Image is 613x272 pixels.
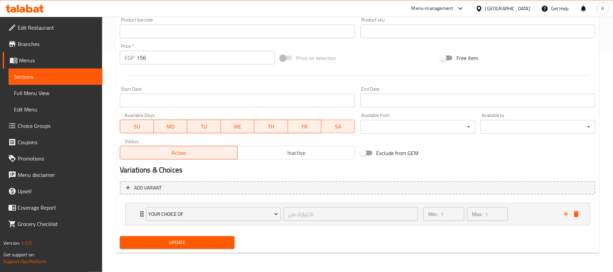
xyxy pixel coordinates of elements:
[3,216,102,232] a: Grocery Checklist
[137,51,275,64] input: Please enter price
[120,146,238,160] button: Active
[146,207,281,221] button: your choice of
[3,199,102,216] a: Coverage Report
[291,122,319,132] span: FR
[18,220,97,228] span: Grocery Checklist
[120,120,154,133] button: SU
[154,120,188,133] button: MO
[19,56,97,64] span: Menus
[254,120,288,133] button: TH
[18,24,97,32] span: Edit Restaurant
[120,200,595,228] li: Expand
[9,69,102,85] a: Sections
[123,122,151,132] span: SU
[376,149,419,157] span: Exclude from GEM
[3,167,102,183] a: Menu disclaimer
[157,122,185,132] span: MO
[14,89,97,97] span: Full Menu View
[18,203,97,212] span: Coverage Report
[3,19,102,36] a: Edit Restaurant
[120,181,595,195] button: Add variant
[3,52,102,69] a: Menus
[360,25,595,38] input: Please enter product sku
[3,134,102,150] a: Coupons
[9,101,102,118] a: Edit Menu
[120,25,355,38] input: Please enter product barcode
[321,120,355,133] button: SA
[481,120,595,134] div: ​
[18,40,97,48] span: Branches
[296,54,336,62] span: Price on selection
[18,122,97,130] span: Choice Groups
[472,210,482,218] p: Max:
[120,165,595,175] h2: Variations & Choices
[360,120,475,134] div: ​
[288,120,322,133] button: FR
[190,122,218,132] span: TU
[187,120,221,133] button: TU
[428,210,438,218] p: Min:
[149,210,278,218] span: your choice of
[120,236,235,249] button: Update
[3,36,102,52] a: Branches
[571,209,581,219] button: delete
[237,146,355,160] button: Inactive
[3,239,20,247] span: Version:
[324,122,352,132] span: SA
[3,257,47,266] a: Support.OpsPlatform
[134,184,162,192] span: Add variant
[3,150,102,167] a: Promotions
[3,183,102,199] a: Upsell
[485,5,530,12] div: [GEOGRAPHIC_DATA]
[240,148,352,158] span: Inactive
[126,203,590,225] div: Expand
[221,120,255,133] button: WE
[14,73,97,81] span: Sections
[3,250,35,259] span: Get support on:
[125,54,134,62] p: EGP
[561,209,571,219] button: add
[601,5,604,12] span: R
[125,238,229,247] span: Update
[123,148,235,158] span: Active
[18,187,97,195] span: Upsell
[18,154,97,163] span: Promotions
[456,54,478,62] span: Free item
[257,122,285,132] span: TH
[9,85,102,101] a: Full Menu View
[14,105,97,114] span: Edit Menu
[224,122,252,132] span: WE
[21,239,32,247] span: 1.0.0
[18,171,97,179] span: Menu disclaimer
[412,4,453,13] div: Menu-management
[3,118,102,134] a: Choice Groups
[18,138,97,146] span: Coupons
